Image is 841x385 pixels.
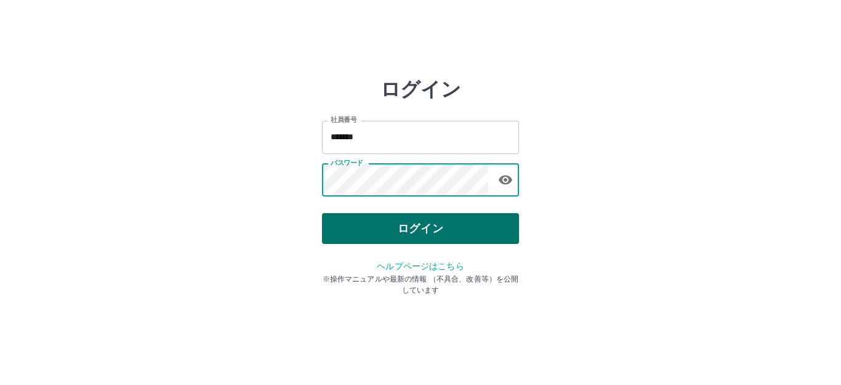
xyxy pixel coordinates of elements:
label: 社員番号 [331,115,356,124]
p: ※操作マニュアルや最新の情報 （不具合、改善等）を公開しています [322,274,519,296]
h2: ログイン [380,78,461,101]
a: ヘルプページはこちら [377,261,464,271]
label: パスワード [331,158,363,168]
button: ログイン [322,213,519,244]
